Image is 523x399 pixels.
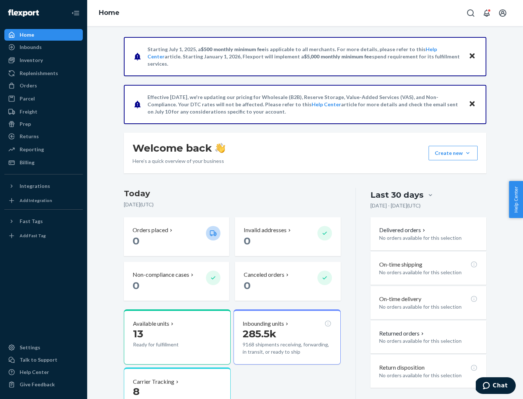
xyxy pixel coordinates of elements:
button: Orders placed 0 [124,217,229,256]
button: Non-compliance cases 0 [124,262,229,301]
div: Reporting [20,146,44,153]
button: Close [467,99,477,110]
a: Replenishments [4,67,83,79]
ol: breadcrumbs [93,3,125,24]
p: On-time delivery [379,295,421,303]
div: Last 30 days [370,189,423,201]
span: 13 [133,328,143,340]
button: Open account menu [495,6,510,20]
div: Home [20,31,34,38]
button: Integrations [4,180,83,192]
button: Returned orders [379,329,425,338]
p: Return disposition [379,363,425,372]
p: Carrier Tracking [133,378,174,386]
img: hand-wave emoji [215,143,225,153]
div: Talk to Support [20,356,57,363]
div: Fast Tags [20,218,43,225]
p: Non-compliance cases [133,271,189,279]
span: 8 [133,385,139,398]
div: Billing [20,159,35,166]
h3: Today [124,188,341,199]
button: Fast Tags [4,215,83,227]
div: Returns [20,133,39,140]
button: Available units13Ready for fulfillment [124,309,231,365]
button: Invalid addresses 0 [235,217,340,256]
a: Help Center [312,101,341,107]
button: Talk to Support [4,354,83,366]
a: Freight [4,106,83,118]
div: Give Feedback [20,381,55,388]
p: 9168 shipments receiving, forwarding, in transit, or ready to ship [243,341,331,355]
p: No orders available for this selection [379,269,478,276]
a: Reporting [4,144,83,155]
p: No orders available for this selection [379,372,478,379]
img: Flexport logo [8,9,39,17]
span: 0 [244,279,251,292]
div: Integrations [20,182,50,190]
div: Settings [20,344,40,351]
button: Inbounding units285.5k9168 shipments receiving, forwarding, in transit, or ready to ship [234,309,340,365]
p: Invalid addresses [244,226,287,234]
a: Home [4,29,83,41]
p: Starting July 1, 2025, a is applicable to all merchants. For more details, please refer to this a... [147,46,462,67]
span: 285.5k [243,328,276,340]
div: Freight [20,108,37,115]
div: Inventory [20,57,43,64]
p: Effective [DATE], we're updating our pricing for Wholesale (B2B), Reserve Storage, Value-Added Se... [147,94,462,115]
div: Inbounds [20,44,42,51]
p: No orders available for this selection [379,234,478,242]
p: Here’s a quick overview of your business [133,157,225,165]
a: Parcel [4,93,83,104]
a: Help Center [4,366,83,378]
button: Help Center [509,181,523,218]
button: Create new [429,146,478,160]
p: [DATE] - [DATE] ( UTC ) [370,202,421,209]
a: Inventory [4,54,83,66]
button: Close [467,51,477,62]
p: Inbounding units [243,320,284,328]
span: 0 [244,235,251,247]
p: [DATE] ( UTC ) [124,201,341,208]
div: Add Integration [20,197,52,203]
button: Open Search Box [463,6,478,20]
div: Parcel [20,95,35,102]
h1: Welcome back [133,141,225,155]
p: Ready for fulfillment [133,341,200,348]
a: Add Fast Tag [4,230,83,242]
p: Available units [133,320,169,328]
a: Settings [4,342,83,353]
p: On-time shipping [379,260,422,269]
p: No orders available for this selection [379,337,478,345]
button: Canceled orders 0 [235,262,340,301]
button: Give Feedback [4,379,83,390]
a: Prep [4,118,83,130]
a: Inbounds [4,41,83,53]
a: Returns [4,131,83,142]
p: Canceled orders [244,271,284,279]
div: Orders [20,82,37,89]
p: No orders available for this selection [379,303,478,310]
div: Help Center [20,369,49,376]
span: $500 monthly minimum fee [201,46,265,52]
a: Orders [4,80,83,91]
button: Close Navigation [68,6,83,20]
div: Add Fast Tag [20,233,46,239]
a: Add Integration [4,195,83,206]
div: Replenishments [20,70,58,77]
button: Open notifications [479,6,494,20]
button: Delivered orders [379,226,427,234]
a: Billing [4,157,83,168]
span: $5,000 monthly minimum fee [304,53,372,59]
span: 0 [133,279,139,292]
iframe: Opens a widget where you can chat to one of our agents [476,377,516,395]
a: Home [99,9,119,17]
span: 0 [133,235,139,247]
div: Prep [20,120,31,128]
p: Orders placed [133,226,168,234]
